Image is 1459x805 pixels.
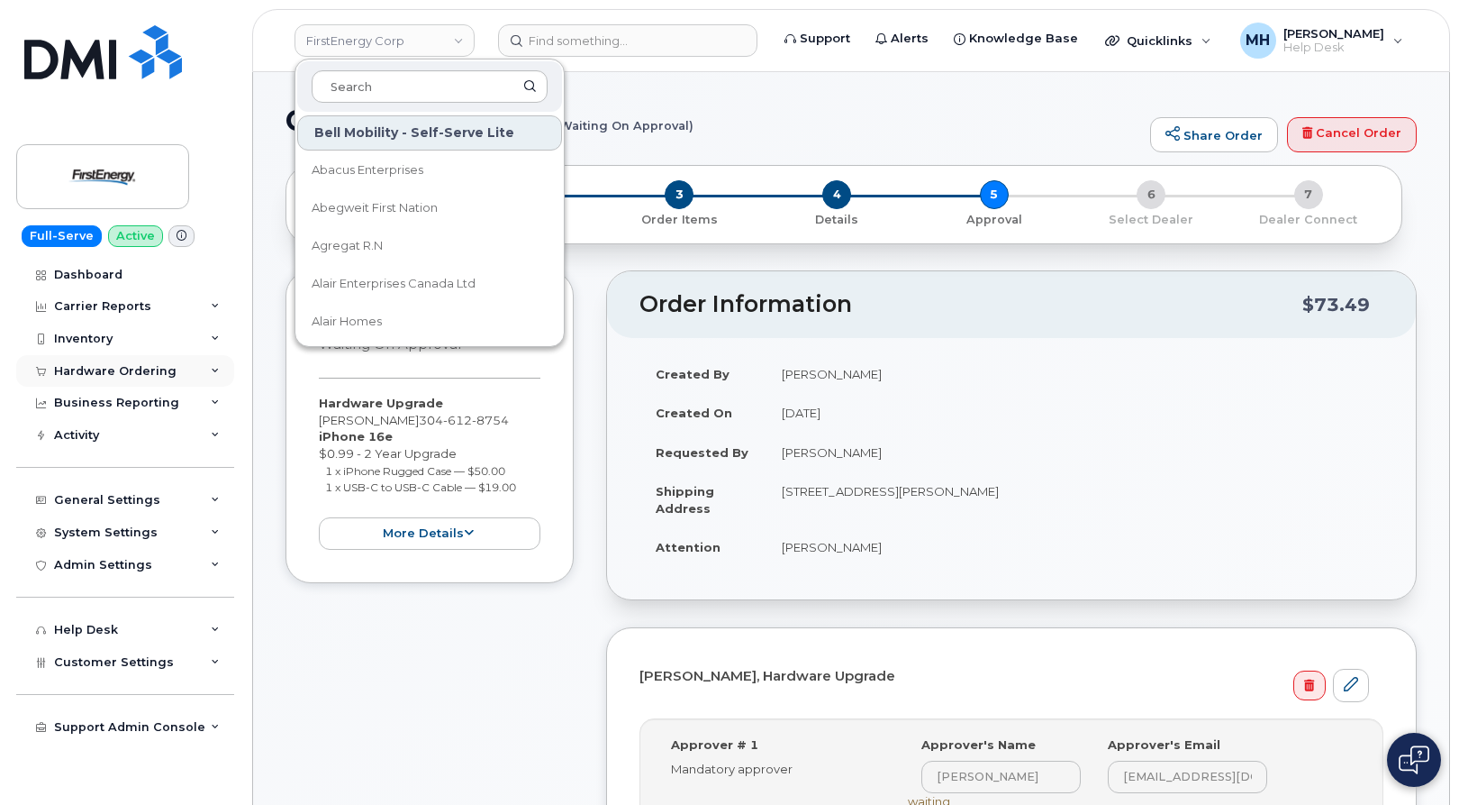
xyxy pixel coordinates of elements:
span: Agregat R.N [312,237,383,255]
strong: iPhone 16e [319,429,393,444]
h1: Order No.298507 [285,105,1141,136]
strong: Hardware Upgrade [319,396,443,410]
a: Share Order [1150,117,1278,153]
small: 1 x iPhone Rugged Case — $50.00 [325,464,505,478]
strong: Created On [656,406,732,420]
a: Alair Homes [297,304,562,340]
a: Abegweit First Nation [297,190,562,226]
td: [STREET_ADDRESS][PERSON_NAME] [766,471,1383,527]
span: Abegweit First Nation [312,199,438,217]
td: [PERSON_NAME] [766,527,1383,567]
td: [DATE] [766,393,1383,433]
button: more details [319,517,540,551]
h4: [PERSON_NAME], Hardware Upgrade [639,669,1369,684]
p: Order Items [608,212,751,228]
input: Input [1108,761,1267,793]
div: [PERSON_NAME] $0.99 - 2 Year Upgrade [319,395,540,550]
p: Details [766,212,909,228]
a: Alair Enterprises Canada Ltd [297,266,562,302]
img: Open chat [1399,746,1429,774]
span: 8754 [472,413,509,427]
span: 4 [822,180,851,209]
label: Approver's Email [1108,736,1220,754]
div: $73.49 [1302,288,1370,322]
span: Alair Enterprises Canada Ltd [312,275,476,293]
small: (Waiting On Approval) [556,105,693,133]
strong: Attention [656,540,720,554]
span: 612 [443,413,472,427]
td: [PERSON_NAME] [766,433,1383,472]
div: Mandatory approver [671,761,881,778]
a: 3 Order Items [601,209,758,228]
a: 4 Details [758,209,916,228]
td: [PERSON_NAME] [766,354,1383,394]
strong: Shipping Address [656,484,714,516]
input: Input [921,761,1081,793]
small: 1 x USB-C to USB-C Cable — $19.00 [325,480,516,494]
div: Bell Mobility - Self-Serve Lite [297,115,562,151]
a: Agregat R.N [297,228,562,264]
span: Alair Homes [312,313,382,331]
h2: Order Information [639,292,1302,317]
span: 304 [419,413,509,427]
span: 3 [665,180,693,209]
small: Waiting On Approval [319,336,461,352]
a: Abacus Enterprises [297,152,562,188]
a: Cancel Order [1287,117,1417,153]
strong: Created By [656,367,729,381]
label: Approver's Name [921,736,1036,754]
input: Search [312,70,548,103]
label: Approver # 1 [671,736,758,754]
strong: Requested By [656,445,748,460]
span: Abacus Enterprises [312,161,423,179]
